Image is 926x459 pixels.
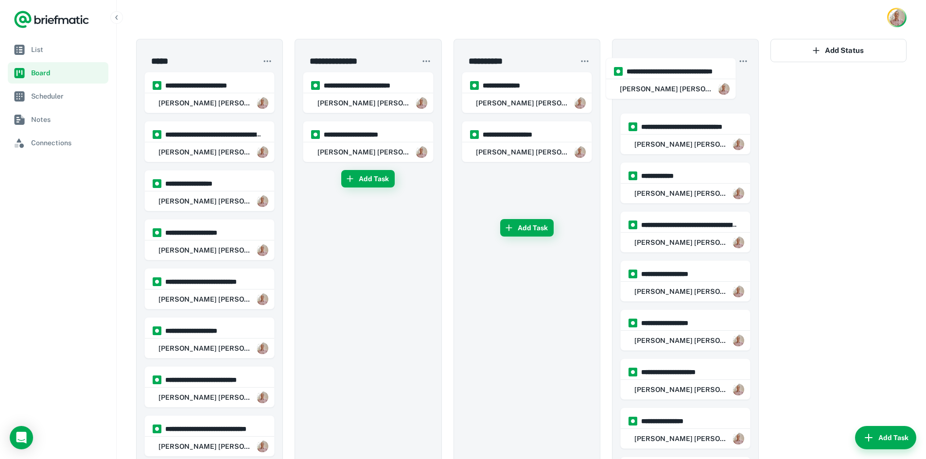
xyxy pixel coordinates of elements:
[8,85,108,107] a: Scheduler
[8,109,108,130] a: Notes
[889,9,905,26] img: Rob Mark
[31,44,105,55] span: List
[341,170,395,187] button: Add Task
[14,10,89,29] a: Logo
[8,39,108,60] a: List
[8,62,108,84] a: Board
[31,114,105,125] span: Notes
[887,8,907,27] button: Account button
[8,132,108,153] a: Connections
[31,68,105,78] span: Board
[500,219,554,237] button: Add Task
[31,137,105,148] span: Connections
[31,91,105,102] span: Scheduler
[770,39,907,62] button: Add Status
[10,426,33,449] div: Open Intercom Messenger
[855,426,916,449] button: Add Task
